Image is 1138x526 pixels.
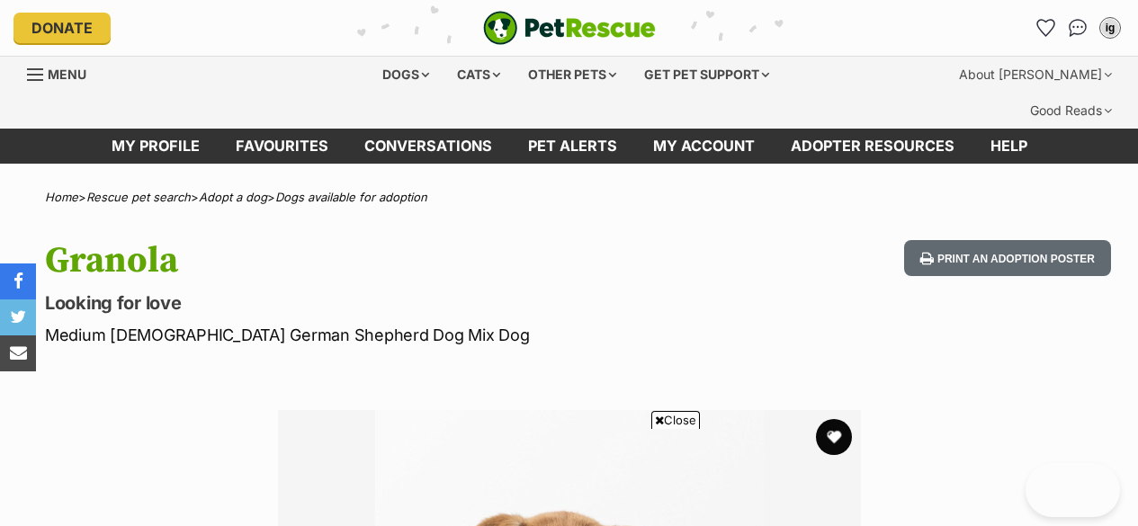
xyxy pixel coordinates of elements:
[218,129,346,164] a: Favourites
[515,57,629,93] div: Other pets
[1031,13,1125,42] ul: Account quick links
[635,129,773,164] a: My account
[632,57,782,93] div: Get pet support
[27,57,99,89] a: Menu
[483,11,656,45] a: PetRescue
[370,57,442,93] div: Dogs
[45,240,695,281] h1: Granola
[45,290,695,316] p: Looking for love
[444,57,513,93] div: Cats
[1069,19,1088,37] img: chat-41dd97257d64d25036548639549fe6c8038ab92f7586957e7f3b1b290dea8141.svg
[86,190,191,204] a: Rescue pet search
[242,436,897,517] iframe: Advertisement
[346,129,510,164] a: conversations
[1031,13,1060,42] a: Favourites
[773,129,972,164] a: Adopter resources
[904,240,1111,277] button: Print an adoption poster
[45,323,695,347] p: Medium [DEMOGRAPHIC_DATA] German Shepherd Dog Mix Dog
[483,11,656,45] img: logo-e224e6f780fb5917bec1dbf3a21bbac754714ae5b6737aabdf751b685950b380.svg
[1063,13,1092,42] a: Conversations
[972,129,1045,164] a: Help
[45,190,78,204] a: Home
[651,411,700,429] span: Close
[946,57,1125,93] div: About [PERSON_NAME]
[1026,463,1120,517] iframe: Help Scout Beacon - Open
[275,190,427,204] a: Dogs available for adoption
[94,129,218,164] a: My profile
[510,129,635,164] a: Pet alerts
[1096,13,1125,42] button: My account
[13,13,111,43] a: Donate
[1017,93,1125,129] div: Good Reads
[1101,19,1119,37] div: ig
[48,67,86,82] span: Menu
[816,419,852,455] button: favourite
[199,190,267,204] a: Adopt a dog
